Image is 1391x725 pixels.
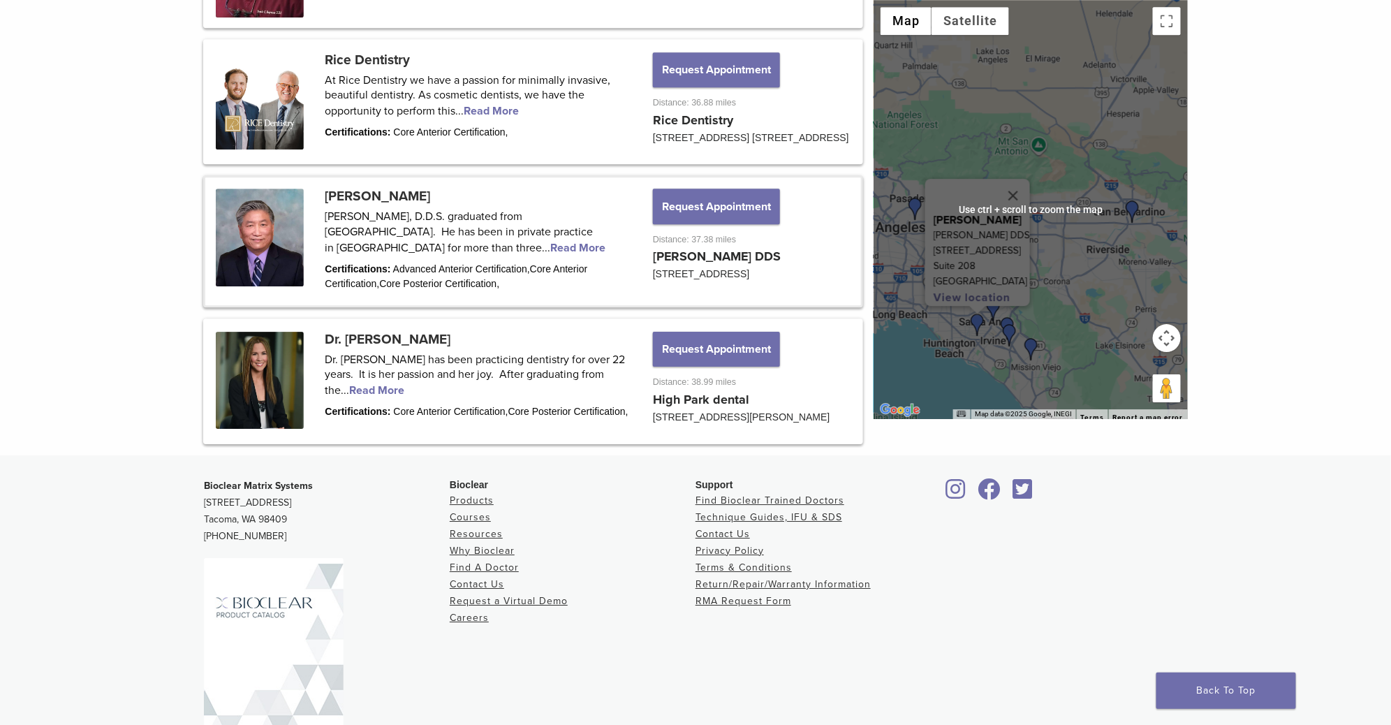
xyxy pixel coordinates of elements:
[881,7,932,35] button: Show street map
[934,243,1030,258] p: [STREET_ADDRESS]
[1008,487,1038,501] a: Bioclear
[932,7,1009,35] button: Show satellite imagery
[204,480,313,492] strong: Bioclear Matrix Systems
[653,332,780,367] button: Request Appointment
[1156,673,1296,709] a: Back To Top
[450,595,568,607] a: Request a Virtual Demo
[695,578,871,590] a: Return/Repair/Warranty Information
[695,479,733,490] span: Support
[450,479,488,490] span: Bioclear
[982,299,1005,321] div: Dr. Eddie Kao
[653,52,780,87] button: Request Appointment
[999,324,1021,346] div: Rice Dentistry
[941,487,971,501] a: Bioclear
[1153,324,1181,352] button: Map camera controls
[973,487,1006,501] a: Bioclear
[450,545,515,557] a: Why Bioclear
[934,258,1030,274] p: Suite 208
[957,409,966,419] button: Keyboard shortcuts
[695,595,791,607] a: RMA Request Form
[877,401,923,419] img: Google
[1121,200,1144,223] div: Dr. Richard Young
[450,511,491,523] a: Courses
[653,189,780,224] button: Request Appointment
[450,495,494,506] a: Products
[450,612,489,624] a: Careers
[450,562,519,573] a: Find A Doctor
[996,179,1030,212] button: Close
[695,545,764,557] a: Privacy Policy
[695,495,844,506] a: Find Bioclear Trained Doctors
[934,212,1030,228] p: [PERSON_NAME]
[934,291,1010,305] a: View location
[695,562,792,573] a: Terms & Conditions
[975,410,1072,418] span: Map data ©2025 Google, INEGI
[966,314,989,336] div: Dr. Randy Fong
[1153,7,1181,35] button: Toggle fullscreen view
[695,511,842,523] a: Technique Guides, IFU & SDS
[450,578,504,590] a: Contact Us
[450,528,503,540] a: Resources
[204,478,450,545] p: [STREET_ADDRESS] Tacoma, WA 98409 [PHONE_NUMBER]
[695,528,750,540] a: Contact Us
[1080,413,1104,422] a: Terms (opens in new tab)
[934,274,1030,289] p: [GEOGRAPHIC_DATA]
[1153,374,1181,402] button: Drag Pegman onto the map to open Street View
[877,401,923,419] a: Open this area in Google Maps (opens a new window)
[934,228,1030,243] p: [PERSON_NAME] DDS
[1112,413,1184,421] a: Report a map error
[1020,338,1043,360] div: Dr. Vanessa Cruz
[996,317,1019,339] div: Dr. Frank Raymer
[904,198,927,220] div: Dr. Benjamin Lu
